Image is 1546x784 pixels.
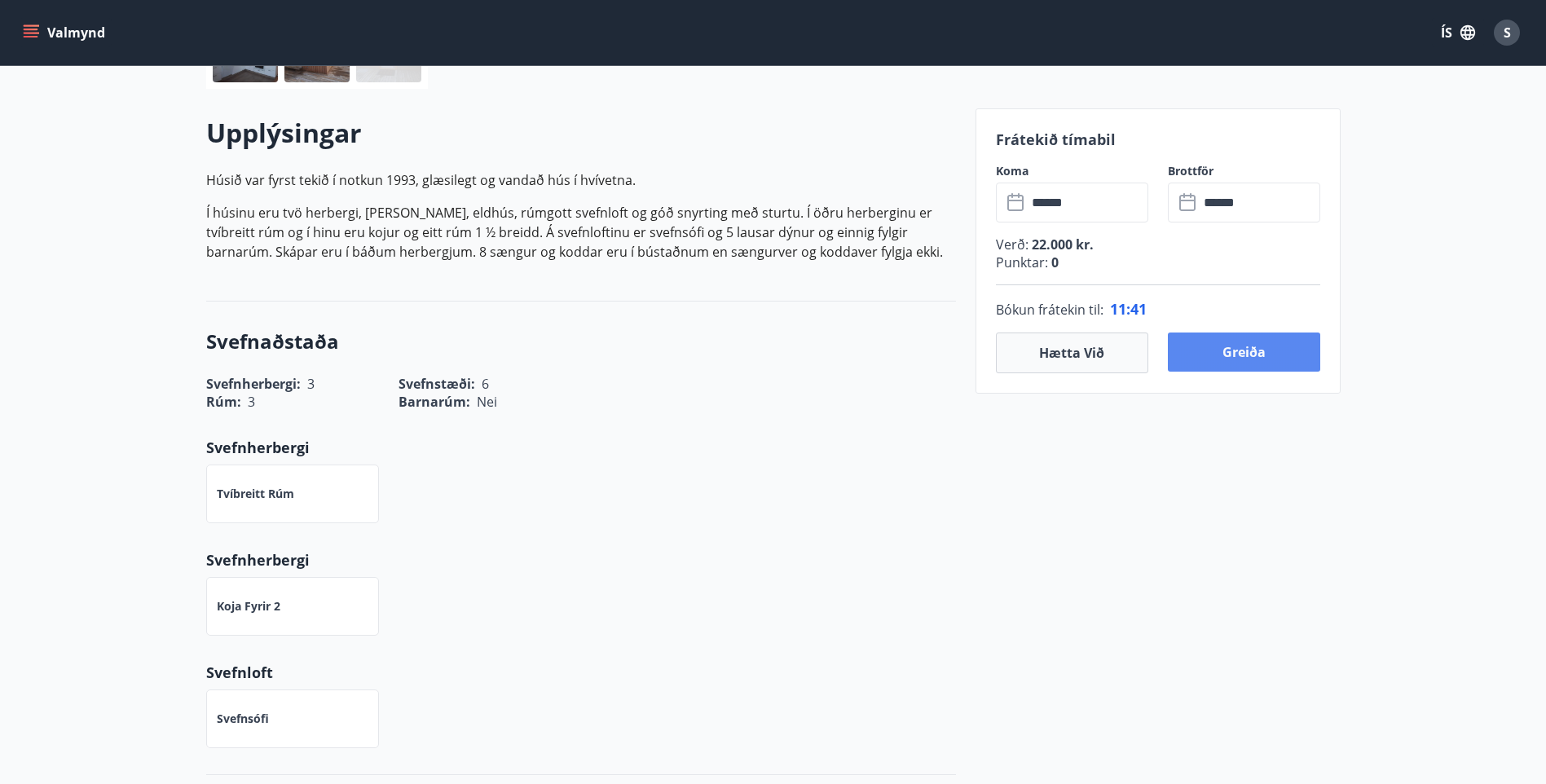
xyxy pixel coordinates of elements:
[1048,253,1059,271] span: 0
[1168,163,1320,179] label: Brottför
[477,393,497,411] span: Nei
[1487,13,1526,52] button: S
[206,393,241,411] span: Rúm :
[996,300,1103,319] span: Bókun frátekin til :
[248,393,255,411] span: 3
[996,129,1320,150] p: Frátekið tímabil
[1168,333,1320,372] button: Greiða
[206,437,956,458] p: Svefnherbergi
[399,393,470,411] span: Barnarúm :
[1504,24,1511,42] span: S
[1110,299,1130,319] span: 11 :
[206,662,956,683] p: Svefnloft
[206,170,956,190] p: Húsið var fyrst tekið í notkun 1993, glæsilegt og vandað hús í hvívetna.
[206,115,956,151] h2: Upplýsingar
[20,18,112,47] button: menu
[217,486,294,502] p: Tvíbreitt rúm
[996,253,1320,271] p: Punktar :
[1432,18,1484,47] button: ÍS
[206,203,956,262] p: Í húsinu eru tvö herbergi, [PERSON_NAME], eldhús, rúmgott svefnloft og góð snyrting með sturtu. Í...
[1130,299,1147,319] span: 41
[217,711,269,727] p: Svefnsófi
[996,333,1148,373] button: Hætta við
[206,328,956,355] h3: Svefnaðstaða
[996,236,1320,253] p: Verð :
[217,598,280,614] p: Koja fyrir 2
[206,549,956,570] p: Svefnherbergi
[1028,236,1094,253] span: 22.000 kr.
[996,163,1148,179] label: Koma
